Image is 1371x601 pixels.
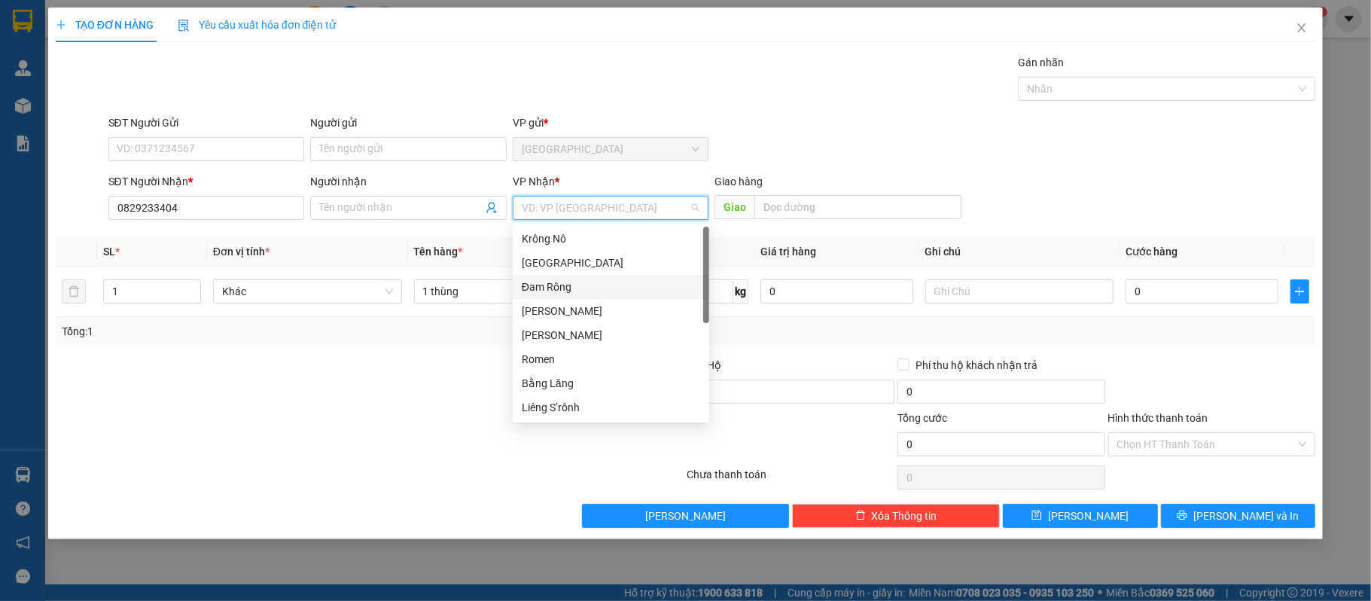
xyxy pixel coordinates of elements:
[1031,510,1042,522] span: save
[522,279,700,295] div: Đam Rông
[522,303,700,319] div: [PERSON_NAME]
[310,173,507,190] div: Người nhận
[760,246,816,258] span: Giá trị hàng
[685,466,896,493] div: Chưa thanh toán
[1108,412,1208,424] label: Hình thức thanh toán
[103,246,115,258] span: SL
[522,399,700,416] div: Liêng S’rônh
[513,323,709,347] div: Đạ Tong
[897,412,947,424] span: Tổng cước
[486,202,498,214] span: user-add
[582,504,790,528] button: [PERSON_NAME]
[522,255,700,271] div: [GEOGRAPHIC_DATA]
[513,227,709,251] div: Krông Nô
[919,237,1120,267] th: Ghi chú
[714,175,763,188] span: Giao hàng
[760,279,912,304] input: 0
[1296,22,1308,34] span: close
[1281,8,1323,50] button: Close
[522,351,700,368] div: Romen
[513,299,709,323] div: Đức Trọng
[56,20,66,30] span: plus
[1048,508,1129,524] span: [PERSON_NAME]
[513,371,709,395] div: Bằng Lăng
[513,251,709,275] div: Sài Gòn
[754,195,961,219] input: Dọc đường
[513,275,709,299] div: Đam Rông
[1161,504,1316,528] button: printer[PERSON_NAME] và In
[1291,285,1309,297] span: plus
[414,279,603,304] input: VD: Bàn, Ghế
[513,395,709,419] div: Liêng S’rônh
[714,195,754,219] span: Giao
[522,375,700,392] div: Bằng Lăng
[1290,279,1310,304] button: plus
[222,280,393,303] span: Khác
[108,114,305,131] div: SĐT Người Gửi
[178,20,190,32] img: icon
[213,246,270,258] span: Đơn vị tính
[513,175,555,188] span: VP Nhận
[1126,246,1178,258] span: Cước hàng
[645,508,726,524] span: [PERSON_NAME]
[414,246,463,258] span: Tên hàng
[56,19,154,31] span: TẠO ĐƠN HÀNG
[513,114,709,131] div: VP gửi
[1018,56,1064,69] label: Gán nhãn
[310,114,507,131] div: Người gửi
[178,19,337,31] span: Yêu cầu xuất hóa đơn điện tử
[513,347,709,371] div: Romen
[855,510,866,522] span: delete
[1003,504,1158,528] button: save[PERSON_NAME]
[522,230,700,247] div: Krông Nô
[925,279,1114,304] input: Ghi Chú
[909,357,1043,374] span: Phí thu hộ khách nhận trả
[62,323,530,340] div: Tổng: 1
[62,279,86,304] button: delete
[1193,508,1299,524] span: [PERSON_NAME] và In
[108,173,305,190] div: SĐT Người Nhận
[872,508,937,524] span: Xóa Thông tin
[792,504,1000,528] button: deleteXóa Thông tin
[733,279,748,304] span: kg
[522,138,700,160] span: Sài Gòn
[522,327,700,343] div: [PERSON_NAME]
[1177,510,1187,522] span: printer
